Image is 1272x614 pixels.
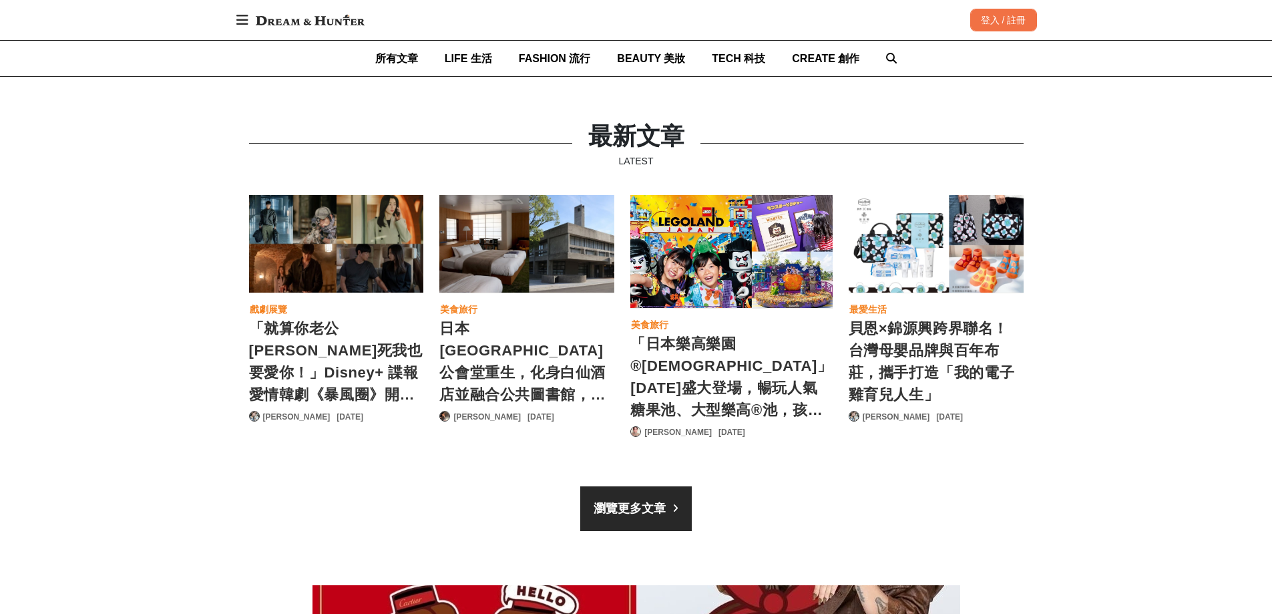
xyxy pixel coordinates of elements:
[249,301,288,317] a: 戲劇展覽
[712,41,765,76] a: TECH 科技
[250,412,259,421] img: Avatar
[849,317,1024,404] a: 貝恩×錦源興跨界聯名！台灣母嬰品牌與百年布莊，攜手打造「我的電子雞育兒人生」
[249,317,424,404] a: 「就算你老公[PERSON_NAME]死我也要愛你！」Disney+ 諜報愛情韓劇《暴風圈》開播；[PERSON_NAME]喪夫、[PERSON_NAME]追愛，Threads超狗血對話引熱議
[445,53,492,64] span: LIFE 生活
[617,53,685,64] span: BEAUTY 美妝
[337,411,363,423] div: [DATE]
[440,412,449,421] img: Avatar
[849,301,887,317] a: 最愛生活
[263,411,331,423] a: [PERSON_NAME]
[439,411,450,422] a: Avatar
[617,41,685,76] a: BEAUTY 美妝
[630,317,669,333] a: 美食旅行
[863,411,930,423] a: [PERSON_NAME]
[644,426,712,438] a: [PERSON_NAME]
[440,302,477,317] div: 美食旅行
[439,195,614,293] a: 日本伊賀上野市公會堂重生，化身白仙酒店並融合公共圖書館，成為現代主義建築再生的文化新地標
[519,53,591,64] span: FASHION 流行
[792,41,859,76] a: CREATE 創作
[849,195,1024,293] a: 貝恩×錦源興跨界聯名！台灣母嬰品牌與百年布莊，攜手打造「我的電子雞育兒人生」
[712,53,765,64] span: TECH 科技
[631,427,640,436] img: Avatar
[249,195,424,293] a: 「就算你老公剛死我也要愛你！」Disney+ 諜報愛情韓劇《暴風圈》開播；全智賢剛喪夫、姜棟元直球追愛，Threads超狗血對話引熱議
[249,8,371,32] img: Dream & Hunter
[594,500,666,518] div: 瀏覽更多文章
[580,486,692,531] a: 瀏覽更多文章
[718,426,745,438] div: [DATE]
[249,411,260,422] a: Avatar
[445,41,492,76] a: LIFE 生活
[439,317,614,404] a: 日本[GEOGRAPHIC_DATA]公會堂重生，化身白仙酒店並融合公共圖書館，成為現代主義建築再生的文化新地標
[588,118,684,154] div: 最新文章
[439,301,478,317] a: 美食旅行
[631,317,668,332] div: 美食旅行
[375,53,418,64] span: 所有文章
[849,412,859,421] img: Avatar
[630,426,641,437] a: Avatar
[527,411,554,423] div: [DATE]
[970,9,1037,31] div: 登入 / 註冊
[792,53,859,64] span: CREATE 創作
[630,333,832,420] a: 「日本樂高樂園®[DEMOGRAPHIC_DATA]」[DATE]盛大登場，暢玩人氣糖果池、大型樂高®池，孩子們的變裝派對聖地就在這裡！
[453,411,521,423] a: [PERSON_NAME]
[375,41,418,76] a: 所有文章
[519,41,591,76] a: FASHION 流行
[588,154,684,168] div: LATEST
[936,411,963,423] div: [DATE]
[630,195,832,309] a: 「日本樂高樂園®萬聖節派對」10月3日盛大登場，暢玩人氣糖果池、大型樂高®池，孩子們的變裝派對聖地就在這裡！
[250,302,287,317] div: 戲劇展覽
[849,302,887,317] div: 最愛生活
